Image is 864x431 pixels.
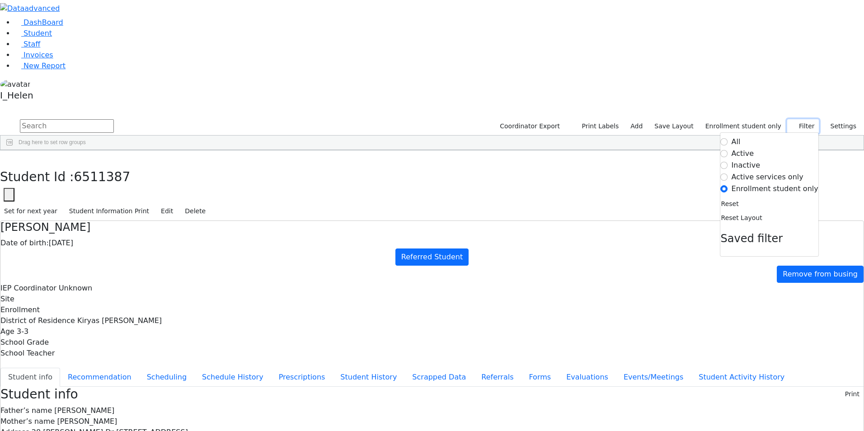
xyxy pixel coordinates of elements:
input: Active [721,150,728,157]
label: All [732,136,741,147]
span: 6511387 [74,169,131,184]
a: Add [626,119,647,133]
button: Save Layout [650,119,697,133]
label: School Grade [0,337,49,348]
span: Remove from busing [783,270,858,278]
button: Settings [819,119,860,133]
input: Enrollment student only [721,185,728,192]
button: Evaluations [559,368,616,387]
label: School Teacher [0,348,55,359]
label: Active [732,148,754,159]
button: Student info [0,368,60,387]
button: Scheduling [139,368,194,387]
button: Prescriptions [271,368,333,387]
label: District of Residence [0,315,75,326]
button: Scrapped Data [404,368,474,387]
span: Student [23,29,52,37]
button: Filter [787,119,819,133]
label: Age [0,326,14,337]
label: Enrollment [0,305,40,315]
input: All [721,138,728,145]
label: Date of birth: [0,238,49,248]
h3: Student info [0,387,78,402]
label: Father’s name [0,405,52,416]
button: Print [841,387,864,401]
button: Recommendation [60,368,139,387]
input: Inactive [721,162,728,169]
a: Invoices [14,51,53,59]
label: IEP Coordinator [0,283,56,294]
a: Staff [14,40,40,48]
span: Staff [23,40,40,48]
button: Edit [157,204,177,218]
label: Active services only [732,172,803,183]
a: Student [14,29,52,37]
button: Student Information Print [65,204,153,218]
button: Student History [333,368,404,387]
label: Inactive [732,160,761,171]
a: DashBoard [14,18,63,27]
div: Settings [720,132,819,257]
a: New Report [14,61,66,70]
span: New Report [23,61,66,70]
span: Drag here to set row groups [19,139,86,145]
span: DashBoard [23,18,63,27]
input: Active services only [721,173,728,181]
span: 3-3 [17,327,28,336]
span: Invoices [23,51,53,59]
button: Student Activity History [691,368,792,387]
button: Reset [721,197,739,211]
label: Mother’s name [0,416,55,427]
button: Coordinator Export [494,119,564,133]
button: Schedule History [194,368,271,387]
span: [PERSON_NAME] [57,417,117,426]
span: Kiryas [PERSON_NAME] [77,316,162,325]
div: [DATE] [0,238,864,248]
button: Referrals [474,368,521,387]
a: Referred Student [395,248,469,266]
a: Remove from busing [777,266,864,283]
button: Reset Layout [721,211,763,225]
span: [PERSON_NAME] [54,406,114,415]
label: Enrollment student only [701,119,785,133]
button: Events/Meetings [616,368,691,387]
label: Site [0,294,14,305]
h4: [PERSON_NAME] [0,221,864,234]
label: Enrollment student only [732,183,818,194]
button: Print Labels [571,119,623,133]
button: Delete [181,204,210,218]
button: Forms [521,368,559,387]
input: Search [20,119,114,133]
span: Saved filter [721,232,783,245]
span: Unknown [59,284,92,292]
